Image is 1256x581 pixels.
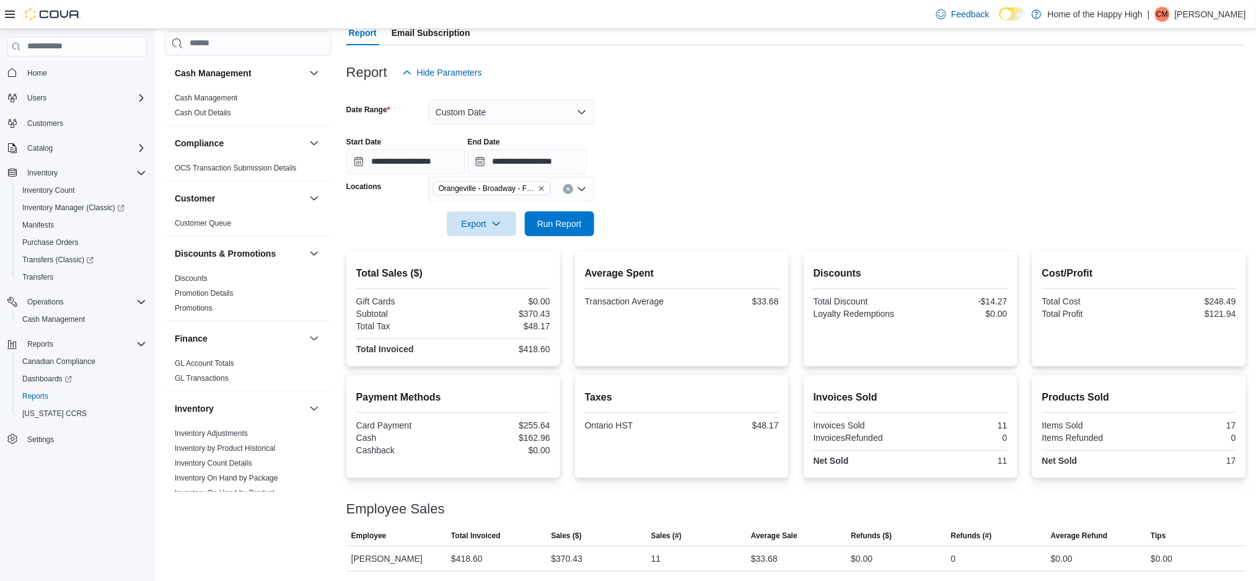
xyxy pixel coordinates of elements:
div: Total Cost [1042,296,1137,306]
h3: Customer [175,192,215,205]
span: Orangeville - Broadway - Fire & Flower [439,182,535,195]
span: Cash Management [17,312,146,327]
a: Transfers (Classic) [17,252,99,267]
span: Operations [22,295,146,309]
button: Customer [307,191,322,206]
span: Export [454,211,509,236]
button: Manifests [12,216,151,234]
div: Subtotal [356,309,451,319]
a: Inventory Count Details [175,459,252,468]
h2: Payment Methods [356,390,550,405]
div: 17 [1141,420,1236,430]
button: Home [2,64,151,82]
button: Open list of options [577,184,587,194]
button: Canadian Compliance [12,353,151,370]
span: GL Account Totals [175,358,234,368]
span: [US_STATE] CCRS [22,409,87,419]
div: Gift Cards [356,296,451,306]
span: Users [27,93,46,103]
div: Transaction Average [585,296,680,306]
span: Home [27,68,47,78]
button: Cash Management [175,67,304,79]
a: Cash Out Details [175,109,231,117]
button: Discounts & Promotions [175,247,304,260]
label: Date Range [346,105,390,115]
a: Manifests [17,218,59,233]
div: Compliance [165,161,332,180]
a: Inventory On Hand by Package [175,474,278,482]
span: Cash Management [22,314,85,324]
a: Inventory Manager (Classic) [12,199,151,216]
div: 0 [1141,433,1236,443]
span: Cash Out Details [175,108,231,118]
strong: Net Sold [1042,456,1078,466]
span: Inventory Count [22,185,75,195]
span: Purchase Orders [22,237,79,247]
span: Catalog [27,143,53,153]
span: Transfers (Classic) [17,252,146,267]
span: Transfers [17,270,146,285]
span: Washington CCRS [17,406,146,421]
button: Settings [2,430,151,448]
a: Customer Queue [175,219,231,228]
button: Cash Management [307,66,322,81]
strong: Total Invoiced [356,344,414,354]
a: Home [22,66,52,81]
button: Catalog [22,141,58,156]
span: Inventory Adjustments [175,428,248,438]
button: Finance [175,332,304,345]
button: Custom Date [428,100,594,125]
span: OCS Transaction Submission Details [175,163,297,173]
h2: Products Sold [1042,390,1236,405]
div: $370.43 [455,309,550,319]
div: $0.00 [1051,551,1073,566]
button: Export [447,211,516,236]
button: Inventory [175,402,304,415]
a: Inventory Adjustments [175,429,248,438]
input: Press the down key to open a popover containing a calendar. [468,149,587,174]
span: Dashboards [22,374,72,384]
div: Finance [165,356,332,391]
p: [PERSON_NAME] [1175,7,1246,22]
span: Customers [22,115,146,131]
div: $0.00 [1151,551,1173,566]
span: Discounts [175,273,208,283]
a: Customers [22,116,68,131]
span: Users [22,91,146,105]
span: Purchase Orders [17,235,146,250]
a: Feedback [931,2,994,27]
a: [US_STATE] CCRS [17,406,92,421]
button: Compliance [175,137,304,149]
label: Start Date [346,137,382,147]
div: $0.00 [455,296,550,306]
button: Inventory [22,166,63,180]
div: 11 [913,456,1008,466]
span: Promotion Details [175,288,234,298]
span: Average Sale [751,531,797,541]
button: Users [22,91,51,105]
a: Settings [22,432,59,447]
h2: Total Sales ($) [356,266,550,281]
button: Cash Management [12,311,151,328]
h3: Finance [175,332,208,345]
span: Average Refund [1051,531,1108,541]
strong: Net Sold [814,456,849,466]
a: OCS Transaction Submission Details [175,164,297,172]
span: Total Invoiced [451,531,501,541]
span: Canadian Compliance [22,357,95,366]
label: End Date [468,137,500,147]
div: $0.00 [913,309,1008,319]
button: Compliance [307,136,322,151]
p: Home of the Happy High [1048,7,1143,22]
nav: Complex example [7,59,146,481]
span: Canadian Compliance [17,354,146,369]
a: Inventory Manager (Classic) [17,200,130,215]
span: Inventory On Hand by Product [175,488,274,498]
span: Feedback [951,8,989,20]
div: -$14.27 [913,296,1008,306]
div: Total Tax [356,321,451,331]
span: Email Subscription [392,20,470,45]
div: $370.43 [551,551,582,566]
span: Sales ($) [551,531,581,541]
